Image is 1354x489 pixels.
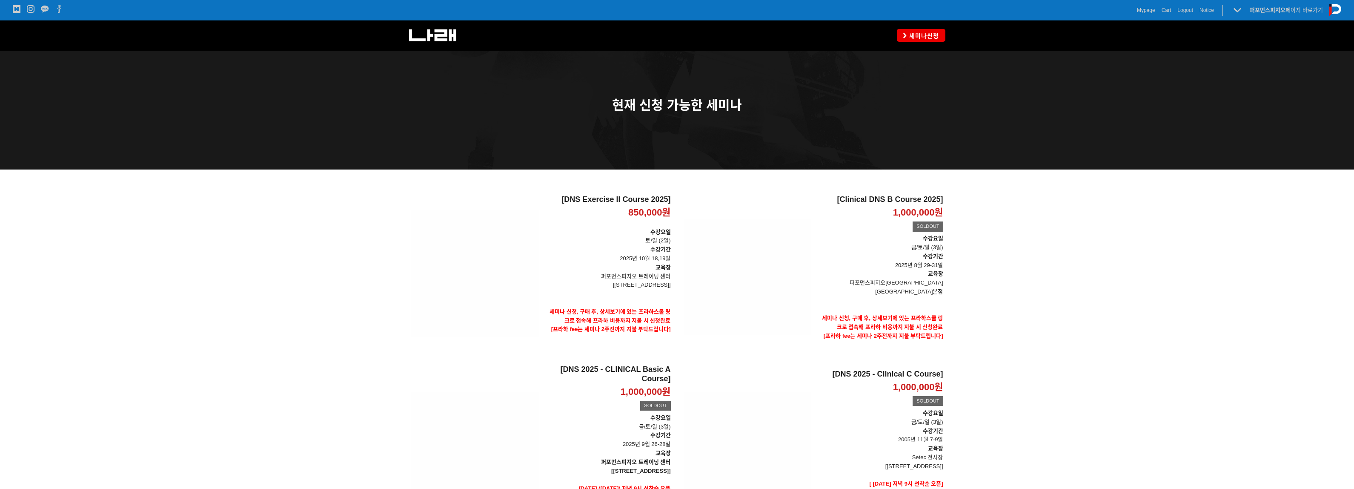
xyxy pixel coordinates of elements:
[818,427,943,445] p: 2005년 11월 7-9일
[656,264,671,270] strong: 교육장
[818,409,943,427] p: 금/토/일 (3일)
[1177,6,1193,14] a: Logout
[822,315,943,330] strong: 세미나 신청, 구매 후, 상세보기에 있는 프라하스쿨 링크로 접속해 프라하 비용까지 지불 시 신청완료
[545,195,671,352] a: [DNS Exercise II Course 2025] 850,000원 수강요일토/일 (2일)수강기간 2025년 10월 18,19일교육장퍼포먼스피지오 트레이닝 센터[[STREE...
[545,272,671,281] p: 퍼포먼스피지오 트레이닝 센터
[818,195,943,358] a: [Clinical DNS B Course 2025] 1,000,000원 SOLDOUT 수강요일금/토/일 (3일)수강기간 2025년 8월 29-31일교육장퍼포먼스피지오[GEOG...
[818,453,943,462] p: Setec 전시장
[818,370,943,379] h2: [DNS 2025 - Clinical C Course]
[818,279,943,296] p: 퍼포먼스피지오[GEOGRAPHIC_DATA] [GEOGRAPHIC_DATA]본점
[551,326,671,332] span: [프라하 fee는 세미나 2주전까지 지불 부탁드립니다]
[545,195,671,204] h2: [DNS Exercise II Course 2025]
[650,229,671,235] strong: 수강요일
[545,431,671,449] p: 2025년 9월 26-28일
[650,414,671,421] strong: 수강요일
[928,270,943,277] strong: 교육장
[893,207,943,219] p: 1,000,000원
[923,253,943,259] strong: 수강기간
[824,333,943,339] span: [프라하 fee는 세미나 2주전까지 지불 부탁드립니다]
[818,252,943,270] p: 2025년 8월 29-31일
[612,98,742,112] span: 현재 신청 가능한 세미나
[818,462,943,471] p: [[STREET_ADDRESS]]
[818,195,943,204] h2: [Clinical DNS B Course 2025]
[628,207,671,219] p: 850,000원
[545,281,671,290] p: [[STREET_ADDRESS]]
[640,401,670,411] div: SOLDOUT
[545,365,671,383] h2: [DNS 2025 - CLINICAL Basic A Course]
[869,480,943,487] strong: [ [DATE] 저녁 9시 선착순 오픈]
[1162,6,1171,14] a: Cart
[1250,7,1323,13] a: 퍼포먼스피지오페이지 바로가기
[601,459,670,465] strong: 퍼포먼스피지오 트레이닝 센터
[650,246,671,253] strong: 수강기간
[1137,6,1155,14] a: Mypage
[650,432,671,438] strong: 수강기간
[928,445,943,452] strong: 교육장
[923,235,943,242] strong: 수강요일
[893,381,943,394] p: 1,000,000원
[550,308,671,324] strong: 세미나 신청, 구매 후, 상세보기에 있는 프라하스쿨 링크로 접속해 프라하 비용까지 지불 시 신청완료
[923,410,943,416] strong: 수강요일
[545,245,671,263] p: 2025년 10월 18,19일
[621,386,671,398] p: 1,000,000원
[923,428,943,434] strong: 수강기간
[545,228,671,246] p: 토/일 (2일)
[1250,7,1285,13] strong: 퍼포먼스피지오
[897,29,945,41] a: 세미나신청
[913,221,943,232] div: SOLDOUT
[1199,6,1214,14] a: Notice
[611,468,670,474] strong: [[STREET_ADDRESS]]
[907,32,939,40] span: 세미나신청
[545,414,671,431] p: 금/토/일 (3일)
[818,243,943,252] p: 금/토/일 (3일)
[656,450,671,456] strong: 교육장
[913,396,943,406] div: SOLDOUT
